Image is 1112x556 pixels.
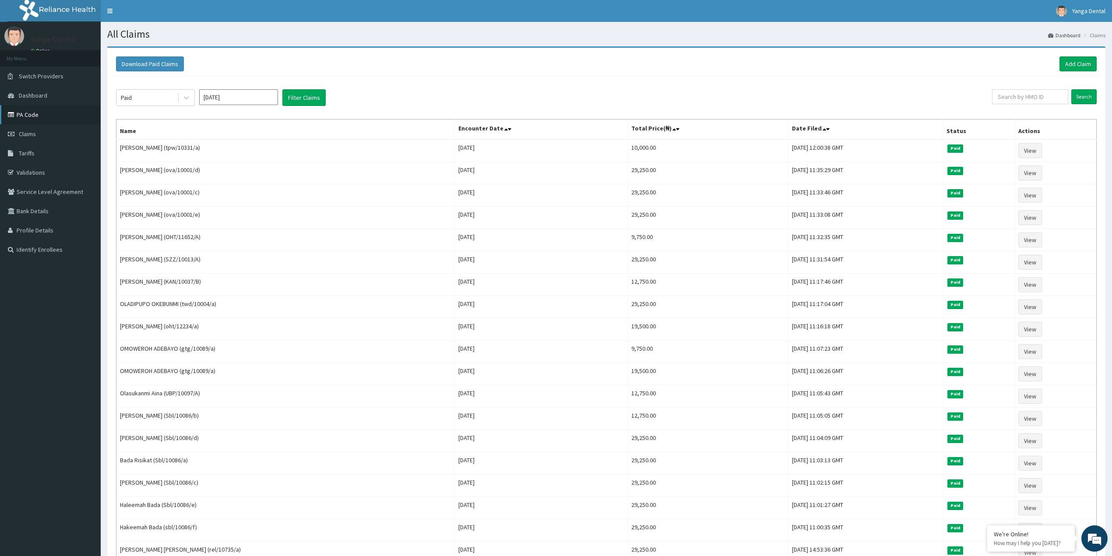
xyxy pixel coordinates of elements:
td: [DATE] [454,363,628,385]
td: [DATE] 11:01:27 GMT [788,497,943,519]
a: View [1018,344,1042,359]
td: [DATE] [454,207,628,229]
a: View [1018,143,1042,158]
td: [DATE] 11:06:26 GMT [788,363,943,385]
td: OMOWEROH ADEBAYO (gtg/10089/a) [116,341,455,363]
input: Select Month and Year [199,89,278,105]
td: OLADIPUPO OKEBUNMI (twd/10004/a) [116,296,455,318]
input: Search [1071,89,1097,104]
td: Olasukanmi Aina (UBP/10097/A) [116,385,455,408]
td: [DATE] [454,341,628,363]
a: Dashboard [1048,32,1080,39]
td: Haleemah Bada (Sbl/10086/e) [116,497,455,519]
img: User Image [1056,6,1067,17]
td: [DATE] [454,139,628,162]
td: 9,750.00 [628,229,788,251]
span: Tariffs [19,149,35,157]
td: [DATE] [454,296,628,318]
td: [DATE] [454,229,628,251]
a: View [1018,478,1042,493]
td: [DATE] 11:00:35 GMT [788,519,943,542]
td: [DATE] [454,318,628,341]
td: [DATE] [454,274,628,296]
a: View [1018,523,1042,538]
td: 29,250.00 [628,430,788,452]
span: Dashboard [19,91,47,99]
td: [DATE] [454,184,628,207]
span: Paid [947,524,963,532]
a: View [1018,277,1042,292]
td: 29,250.00 [628,251,788,274]
td: 19,500.00 [628,363,788,385]
td: 29,250.00 [628,296,788,318]
td: [DATE] [454,519,628,542]
span: Paid [947,189,963,197]
span: Paid [947,144,963,152]
td: 29,250.00 [628,452,788,475]
a: View [1018,389,1042,404]
span: Paid [947,345,963,353]
td: [PERSON_NAME] (ova/10001/e) [116,207,455,229]
th: Actions [1014,120,1096,140]
a: View [1018,456,1042,471]
button: Filter Claims [282,89,326,106]
a: View [1018,299,1042,314]
td: 10,000.00 [628,139,788,162]
td: Hakeemah Bada (sbl/10086/f) [116,519,455,542]
span: Paid [947,368,963,376]
td: 29,250.00 [628,475,788,497]
span: Paid [947,457,963,465]
a: View [1018,188,1042,203]
td: [DATE] 11:31:54 GMT [788,251,943,274]
th: Name [116,120,455,140]
td: [DATE] 11:33:08 GMT [788,207,943,229]
td: 29,250.00 [628,162,788,184]
td: [PERSON_NAME] (KAN/10037/B) [116,274,455,296]
td: OMOWEROH ADEBAYO (gtg/10089/a) [116,363,455,385]
h1: All Claims [107,28,1105,40]
a: View [1018,165,1042,180]
input: Search by HMO ID [992,89,1068,104]
td: [DATE] 11:05:05 GMT [788,408,943,430]
span: Paid [947,301,963,309]
td: [DATE] [454,430,628,452]
td: [DATE] 11:33:46 GMT [788,184,943,207]
td: [DATE] [454,497,628,519]
td: [DATE] 11:16:18 GMT [788,318,943,341]
a: View [1018,500,1042,515]
a: View [1018,255,1042,270]
span: We're online! [51,110,121,199]
td: [PERSON_NAME] (ova/10001/d) [116,162,455,184]
a: View [1018,411,1042,426]
td: [PERSON_NAME] (oht/12234/a) [116,318,455,341]
td: [DATE] 11:32:35 GMT [788,229,943,251]
div: Chat with us now [46,49,147,60]
td: 29,250.00 [628,497,788,519]
td: [PERSON_NAME] (OHT/11652/A) [116,229,455,251]
a: View [1018,433,1042,448]
div: We're Online! [994,530,1068,538]
td: [DATE] [454,452,628,475]
td: [DATE] [454,408,628,430]
span: Paid [947,502,963,510]
td: [DATE] [454,251,628,274]
td: 9,750.00 [628,341,788,363]
td: [PERSON_NAME] (Sbl/10086/d) [116,430,455,452]
td: [PERSON_NAME] (Sbl/10086/b) [116,408,455,430]
td: [DATE] 11:03:13 GMT [788,452,943,475]
span: Paid [947,390,963,398]
a: View [1018,210,1042,225]
td: [DATE] 11:07:23 GMT [788,341,943,363]
textarea: Type your message and hit 'Enter' [4,239,167,270]
td: [PERSON_NAME] (ova/10001/c) [116,184,455,207]
td: [DATE] 11:35:29 GMT [788,162,943,184]
th: Status [943,120,1015,140]
td: 29,250.00 [628,184,788,207]
div: Minimize live chat window [144,4,165,25]
span: Paid [947,435,963,443]
td: [DATE] [454,475,628,497]
span: Paid [947,256,963,264]
li: Claims [1081,32,1105,39]
td: Bada Risikat (Sbl/10086/a) [116,452,455,475]
button: Download Paid Claims [116,56,184,71]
